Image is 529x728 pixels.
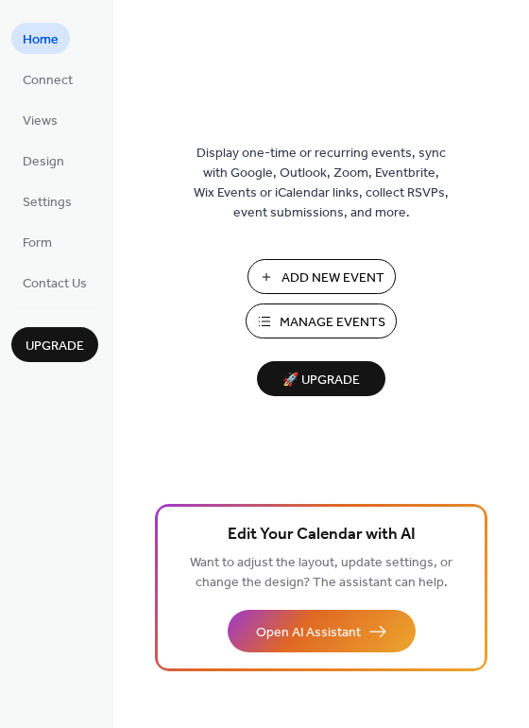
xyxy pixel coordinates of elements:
[228,610,416,652] button: Open AI Assistant
[11,226,63,257] a: Form
[247,259,396,294] button: Add New Event
[23,30,59,50] span: Home
[26,337,84,356] span: Upgrade
[190,550,452,596] span: Want to adjust the layout, update settings, or change the design? The assistant can help.
[11,145,76,176] a: Design
[23,152,64,172] span: Design
[256,623,361,643] span: Open AI Assistant
[11,63,84,95] a: Connect
[11,104,69,135] a: Views
[268,368,374,393] span: 🚀 Upgrade
[11,267,98,298] a: Contact Us
[23,274,87,294] span: Contact Us
[23,71,73,91] span: Connect
[282,269,384,288] span: Add New Event
[23,234,52,253] span: Form
[194,144,449,223] span: Display one-time or recurring events, sync with Google, Outlook, Zoom, Eventbrite, Wix Events or ...
[11,23,70,54] a: Home
[257,361,385,396] button: 🚀 Upgrade
[246,303,397,338] button: Manage Events
[11,185,83,217] a: Settings
[23,112,58,131] span: Views
[11,327,98,362] button: Upgrade
[280,313,385,333] span: Manage Events
[23,193,72,213] span: Settings
[228,522,416,548] span: Edit Your Calendar with AI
